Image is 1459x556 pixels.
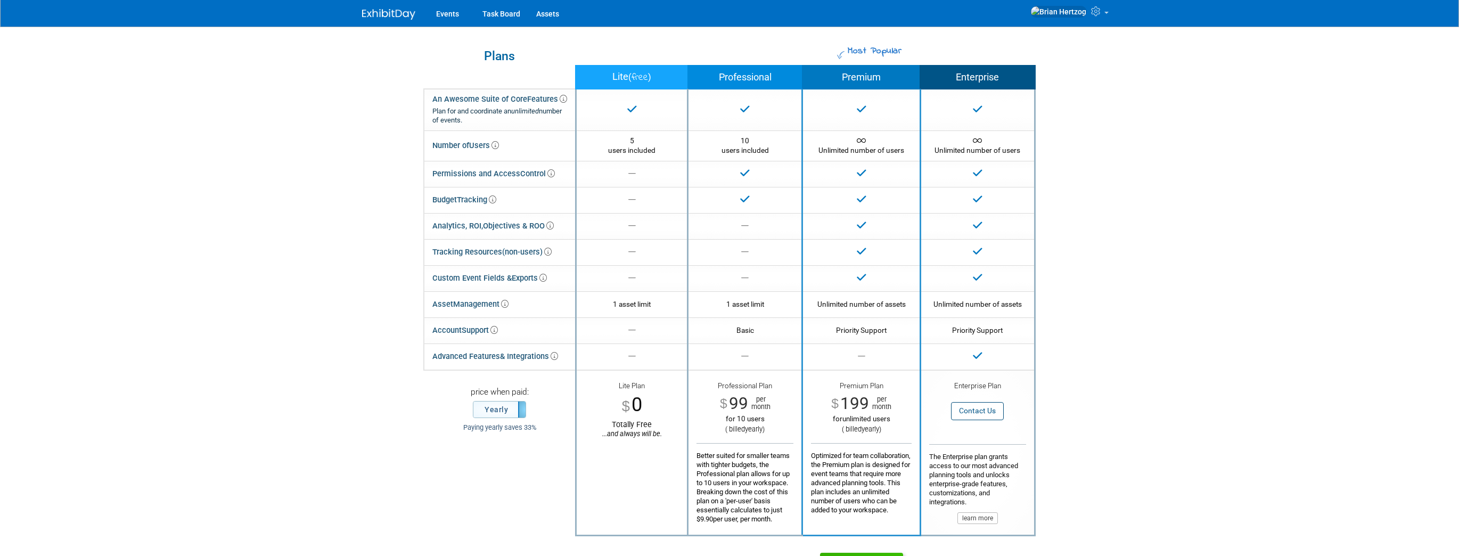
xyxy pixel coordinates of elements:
div: An Awesome Suite of Core [432,94,567,125]
span: Management [453,299,509,309]
span: Features [527,94,567,104]
div: 5 users included [585,136,679,156]
div: Basic [696,325,793,335]
span: 99 [729,394,748,413]
div: Asset [432,297,509,312]
div: 10 users included [696,136,793,156]
span: (non-users) [502,247,552,257]
span: Users [469,141,499,150]
th: Lite [576,66,688,89]
div: Paying yearly saves 33% [432,423,567,432]
img: Most Popular [837,51,845,59]
div: Budget [432,192,496,208]
img: ExhibitDay [362,9,415,20]
span: yearly [862,425,879,433]
span: free [632,70,648,85]
div: 1 asset limit [585,299,679,309]
div: Account [432,323,498,338]
div: Better suited for smaller teams with tighter budgets, the Professional plan allows for up to 10 u... [696,443,793,524]
div: Enterprise Plan [929,381,1026,392]
div: Premium Plan [811,381,911,394]
span: ) [648,72,651,82]
span: for [833,415,842,423]
div: Tracking Resources [432,244,552,260]
span: ( [628,72,632,82]
button: Contact Us [951,402,1004,420]
label: Yearly [473,402,526,418]
div: 1 asset limit [696,299,793,309]
div: Optimized for team collaboration, the Premium plan is designed for event teams that require more ... [811,443,911,514]
div: ...and always will be. [585,430,679,438]
th: Enterprise [920,66,1035,89]
div: ( billed ) [811,425,911,434]
th: Premium [802,66,920,89]
button: learn more [957,512,998,524]
div: Permissions and Access [432,166,555,182]
div: Plan for and coordinate an number of events. [432,107,567,125]
span: $ [622,399,630,413]
span: per month [748,396,771,411]
span: $ [720,397,727,411]
span: Unlimited number of users [935,136,1020,154]
i: unlimited [511,107,539,115]
div: Objectives & ROO [432,218,554,234]
span: Support [462,325,498,335]
div: The Enterprise plan grants access to our most advanced planning tools and unlocks enterprise-grad... [929,444,1026,524]
div: Number of [432,138,499,153]
div: Unlimited number of assets [811,299,911,309]
div: ( billed ) [696,425,793,434]
span: Most Popular [846,44,901,58]
div: Custom Event Fields & [432,271,547,286]
div: Lite Plan [585,381,679,392]
span: 199 [840,394,869,413]
th: Professional [688,66,802,89]
span: Tracking [457,195,496,205]
span: Analytics, ROI, [432,221,483,231]
span: Control [520,169,555,178]
span: Exports [512,273,547,283]
span: per month [869,396,891,411]
div: Plans [429,50,570,62]
span: 0 [632,393,642,416]
div: for 10 users [696,414,793,423]
div: Advanced Features [432,349,558,364]
div: price when paid: [432,387,567,401]
span: 9.90 [700,515,713,523]
span: Unlimited number of users [818,136,904,154]
img: Brian Hertzog [1030,6,1087,18]
span: & Integrations [500,351,558,361]
span: yearly [745,425,763,433]
div: Priority Support [929,325,1026,335]
div: unlimited users [811,414,911,423]
div: Professional Plan [696,381,793,394]
div: Unlimited number of assets [929,299,1026,309]
div: Totally Free [585,420,679,438]
span: $ [831,397,839,411]
div: Priority Support [811,325,911,335]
